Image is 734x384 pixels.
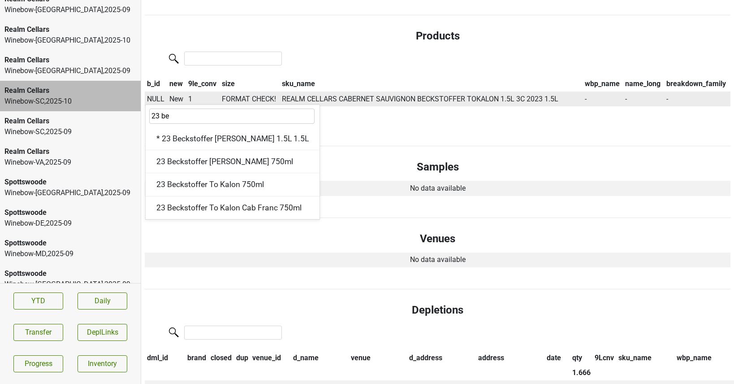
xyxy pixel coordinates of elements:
[4,85,136,96] div: Realm Cellars
[664,92,730,107] td: -
[570,350,593,366] th: qty: activate to sort column ascending
[583,92,623,107] td: -
[4,268,136,279] div: Spottswoode
[234,350,250,366] th: dup: activate to sort column ascending
[583,76,623,92] th: wbp_name: activate to sort column ascending
[623,92,665,107] td: -
[250,350,291,366] th: venue_id: activate to sort column ascending
[152,232,723,245] h4: Venues
[152,161,723,174] h4: Samples
[78,324,127,341] button: DeplLinks
[407,350,476,366] th: d_address: activate to sort column ascending
[4,188,136,198] div: Winebow-[GEOGRAPHIC_DATA] , 2025 - 09
[674,350,733,366] th: wbp_name: activate to sort column ascending
[4,116,136,127] div: Realm Cellars
[4,4,136,15] div: Winebow-[GEOGRAPHIC_DATA] , 2025 - 09
[145,76,167,92] th: b_id: activate to sort column descending
[4,207,136,218] div: Spottswoode
[280,76,583,92] th: sku_name: activate to sort column ascending
[593,350,617,366] th: 9Lcnv: activate to sort column ascending
[4,96,136,107] div: Winebow-SC , 2025 - 10
[544,350,570,366] th: date: activate to sort column ascending
[349,350,407,366] th: venue: activate to sort column ascending
[145,253,730,268] td: No data available
[664,76,730,92] th: breakdown_family: activate to sort column ascending
[78,355,127,372] a: Inventory
[167,76,186,92] th: new: activate to sort column ascending
[152,304,723,317] h4: Depletions
[4,127,136,137] div: Winebow-SC , 2025 - 09
[4,65,136,76] div: Winebow-[GEOGRAPHIC_DATA] , 2025 - 09
[186,92,220,107] td: 1
[570,366,593,381] th: 1.666
[4,177,136,188] div: Spottswoode
[186,350,209,366] th: brand: activate to sort column ascending
[13,292,63,310] a: YTD
[146,127,320,150] div: * 23 Beckstoffer [PERSON_NAME] 1.5L 1.5L
[152,30,723,43] h4: Products
[4,146,136,157] div: Realm Cellars
[4,55,136,65] div: Realm Cellars
[167,92,186,107] td: New
[4,238,136,249] div: Spottswoode
[616,350,674,366] th: sku_name: activate to sort column ascending
[220,76,280,92] th: size: activate to sort column ascending
[145,350,186,366] th: dml_id: activate to sort column ascending
[623,76,665,92] th: name_long: activate to sort column ascending
[208,350,234,366] th: closed: activate to sort column ascending
[146,196,320,219] div: 23 Beckstoffer To Kalon Cab Franc 750ml
[78,292,127,310] a: Daily
[4,35,136,46] div: Winebow-[GEOGRAPHIC_DATA] , 2025 - 10
[149,109,315,124] input: Search...
[145,181,730,196] td: No data available
[476,350,545,366] th: address: activate to sort column ascending
[291,350,349,366] th: d_name: activate to sort column ascending
[4,249,136,259] div: Winebow-MD , 2025 - 09
[4,24,136,35] div: Realm Cellars
[147,95,164,103] span: NULL
[146,173,320,196] div: 23 Beckstoffer To Kalon 750ml
[145,119,276,127] div: Showing 1 to 1 of 1 entries
[13,355,63,372] a: Progress
[4,218,136,229] div: Winebow-DE , 2025 - 09
[186,76,220,92] th: 9le_conv: activate to sort column ascending
[4,279,136,290] div: Winebow-[GEOGRAPHIC_DATA] , 2025 - 09
[146,150,320,173] div: 23 Beckstoffer [PERSON_NAME] 750ml
[280,92,583,107] td: REALM CELLARS CABERNET SAUVIGNON BECKSTOFFER TOKALON 1.5L 3C 2023 1.5L
[220,92,280,107] td: FORMAT CHECK!
[13,324,63,341] button: Transfer
[4,157,136,168] div: Winebow-VA , 2025 - 09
